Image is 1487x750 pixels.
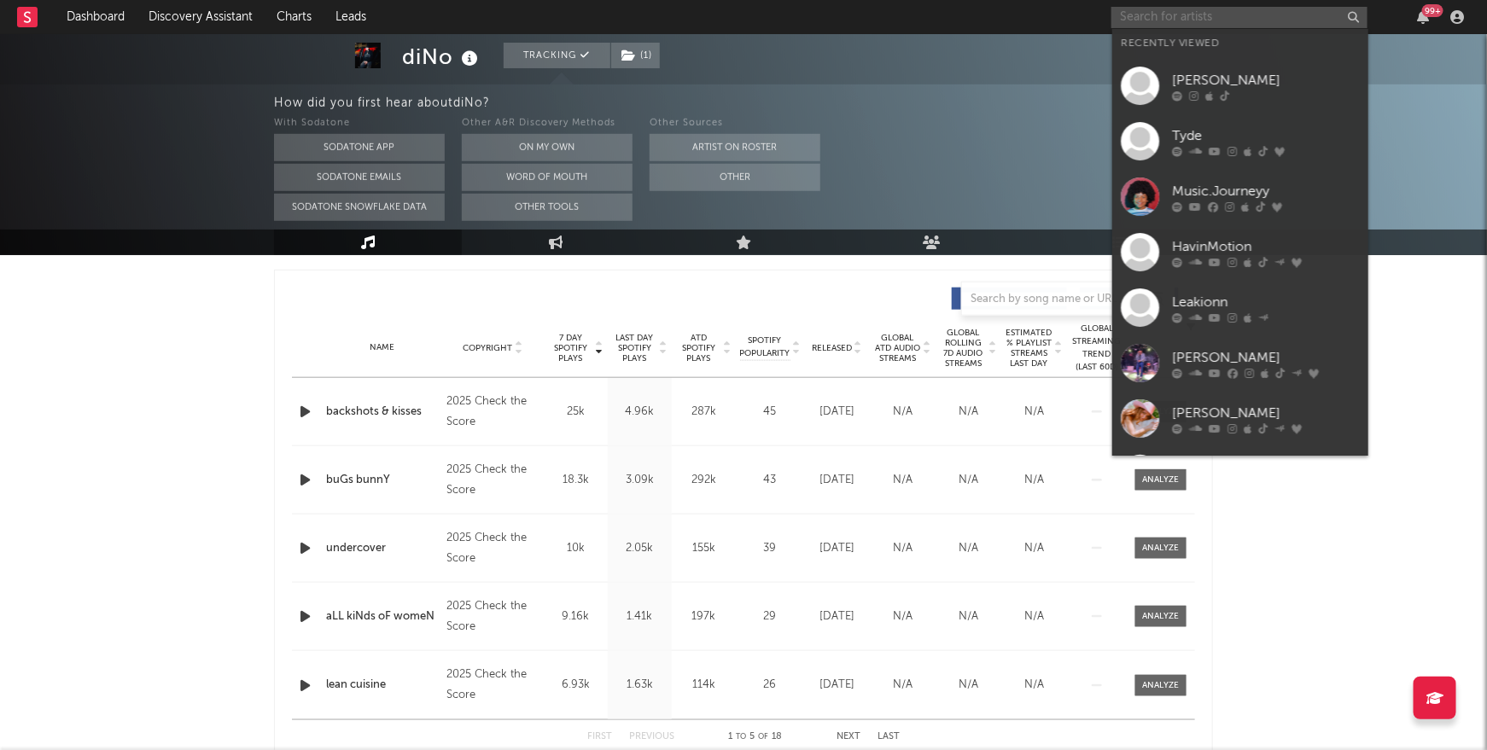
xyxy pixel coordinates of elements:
[808,540,866,557] div: [DATE]
[402,43,482,71] div: diNo
[1172,181,1360,201] div: Music.Journeyy
[1112,391,1368,446] a: [PERSON_NAME]
[1112,169,1368,224] a: Music.Journeyy
[446,460,539,501] div: 2025 Check the Score
[446,392,539,433] div: 2025 Check the Score
[326,608,438,625] a: aLL kiNds oF womeN
[612,472,668,489] div: 3.09k
[463,343,512,353] span: Copyright
[612,677,668,694] div: 1.63k
[808,404,866,421] div: [DATE]
[1112,335,1368,391] a: [PERSON_NAME]
[548,540,604,557] div: 10k
[676,472,732,489] div: 292k
[1006,328,1053,369] span: Estimated % Playlist Streams Last Day
[612,404,668,421] div: 4.96k
[874,540,931,557] div: N/A
[548,472,604,489] div: 18.3k
[812,343,852,353] span: Released
[940,404,997,421] div: N/A
[808,608,866,625] div: [DATE]
[611,43,660,68] button: (1)
[462,194,633,221] button: Other Tools
[676,540,732,557] div: 155k
[1112,58,1368,113] a: [PERSON_NAME]
[740,472,800,489] div: 43
[1172,347,1360,368] div: [PERSON_NAME]
[1111,7,1367,28] input: Search for artists
[548,677,604,694] div: 6.93k
[837,732,860,741] button: Next
[548,404,604,421] div: 25k
[1417,10,1429,24] button: 99+
[874,404,931,421] div: N/A
[940,608,997,625] div: N/A
[1112,446,1368,502] a: Cuffing Season
[446,665,539,706] div: 2025 Check the Score
[587,732,612,741] button: First
[548,608,604,625] div: 9.16k
[650,134,820,161] button: Artist on Roster
[1172,292,1360,312] div: Leakionn
[274,194,445,221] button: Sodatone Snowflake Data
[1112,224,1368,280] a: HavinMotion
[274,93,1487,113] div: How did you first hear about diNo ?
[1006,677,1063,694] div: N/A
[709,727,802,747] div: 1 5 18
[326,404,438,421] a: backshots & kisses
[612,608,668,625] div: 1.41k
[274,164,445,191] button: Sodatone Emails
[878,732,900,741] button: Last
[1071,323,1123,374] div: Global Streaming Trend (Last 60D)
[740,334,790,360] span: Spotify Popularity
[740,540,800,557] div: 39
[1172,403,1360,423] div: [PERSON_NAME]
[612,333,657,363] span: Last Day Spotify Plays
[874,472,931,489] div: N/A
[610,43,661,68] span: ( 1 )
[759,733,769,741] span: of
[676,333,721,363] span: ATD Spotify Plays
[1006,540,1063,557] div: N/A
[326,472,438,489] a: buGs bunnY
[874,333,921,363] span: Global ATD Audio Streams
[446,596,539,637] div: 2025 Check the Score
[1006,608,1063,625] div: N/A
[940,540,997,557] div: N/A
[650,113,820,134] div: Other Sources
[808,677,866,694] div: [DATE]
[326,677,438,694] a: lean cuisine
[629,732,674,741] button: Previous
[1112,280,1368,335] a: Leakionn
[1172,236,1360,257] div: HavinMotion
[504,43,610,68] button: Tracking
[676,608,732,625] div: 197k
[874,608,931,625] div: N/A
[676,677,732,694] div: 114k
[274,134,445,161] button: Sodatone App
[326,341,438,354] div: Name
[740,608,800,625] div: 29
[1006,404,1063,421] div: N/A
[1172,125,1360,146] div: Tyde
[446,528,539,569] div: 2025 Check the Score
[1112,113,1368,169] a: Tyde
[1422,4,1443,17] div: 99 +
[940,472,997,489] div: N/A
[274,113,445,134] div: With Sodatone
[326,540,438,557] a: undercover
[462,113,633,134] div: Other A&R Discovery Methods
[874,677,931,694] div: N/A
[1121,33,1360,54] div: Recently Viewed
[462,134,633,161] button: On My Own
[808,472,866,489] div: [DATE]
[1172,70,1360,90] div: [PERSON_NAME]
[462,164,633,191] button: Word Of Mouth
[740,404,800,421] div: 45
[940,328,987,369] span: Global Rolling 7D Audio Streams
